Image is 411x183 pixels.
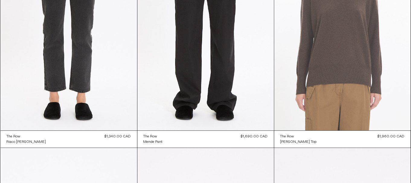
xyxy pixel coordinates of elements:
a: The Row [143,134,163,139]
a: The Row [280,134,317,139]
a: [PERSON_NAME] Top [280,139,317,145]
div: The Row [280,134,294,139]
div: $1,690.00 CAD [241,134,268,139]
div: $1,960.00 CAD [378,134,405,139]
div: The Row [143,134,157,139]
a: The Row [7,134,46,139]
div: The Row [7,134,21,139]
a: Mende Pant [143,139,163,145]
div: $1,340.00 CAD [105,134,131,139]
a: Riaco [PERSON_NAME] [7,139,46,145]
